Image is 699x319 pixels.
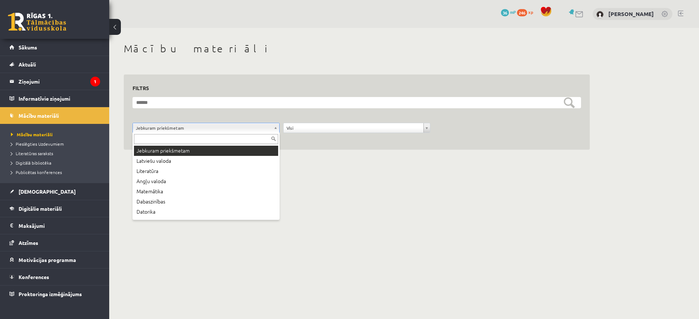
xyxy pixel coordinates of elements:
[134,217,278,227] div: Sports un veselība
[134,166,278,176] div: Literatūra
[134,176,278,186] div: Angļu valoda
[134,146,278,156] div: Jebkuram priekšmetam
[134,186,278,197] div: Matemātika
[134,156,278,166] div: Latviešu valoda
[134,207,278,217] div: Datorika
[134,197,278,207] div: Dabaszinības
